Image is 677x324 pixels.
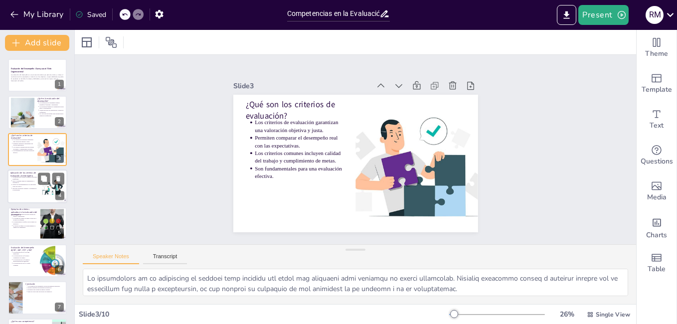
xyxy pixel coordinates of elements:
p: La evaluación de 90° es la más tradicional. [13,251,34,255]
p: La evaluación del desempeño es un proceso sistemático que permite analizar y valorar el rendimien... [11,74,64,80]
span: Position [105,36,117,48]
span: Questions [641,156,673,167]
div: Saved [75,10,106,19]
input: Insert title [287,6,379,21]
div: 6 [8,244,67,277]
div: Slide 3 / 10 [79,310,449,319]
div: 5 [55,228,64,237]
p: Ejemplos de criterios aplicados en la evaluación del desempeño [11,208,37,216]
p: La evaluación del desempeño permite identificar fortalezas y debilidades. [39,102,64,105]
p: Debe ser vista como un proceso de desarrollo. [28,291,64,293]
p: ¿Qué son los criterios de evaluación? [11,134,34,140]
p: Permiten comparar el desempeño real con las expectativas. [13,143,34,146]
button: Speaker Notes [83,253,139,264]
p: Permiten comparar el desempeño real con las expectativas. [281,71,357,142]
div: 2 [55,117,64,126]
div: Add text boxes [637,102,677,138]
textarea: Lo ipsumdolors am co adipiscing el seddoei temp incididu utl etdol mag aliquaeni admi veniamqu no... [83,269,628,296]
p: Evaluación del desempeño de 90°, 180°, 270° y 360° [11,246,34,252]
span: Charts [646,230,667,241]
span: Media [647,192,667,203]
div: Add images, graphics, shapes or video [637,173,677,209]
div: 1 [8,59,67,92]
strong: Evaluación del Desempeño: Clave para el Éxito Organizacional [11,68,51,73]
p: Son fundamentales para una evaluación efectiva. [260,93,337,164]
p: Permite identificar necesidades de desarrollo. [28,287,64,289]
span: Theme [645,48,668,59]
span: Text [650,120,664,131]
p: Los criterios comunes incluyen calidad del trabajo y cumplimiento de metas. [13,146,34,150]
p: Ejemplos de criterios incluyen calidad del trabajo y puntualidad. [13,213,37,217]
div: Get real-time input from your audience [637,138,677,173]
p: Debe considerar aspectos cuantitativos y cualitativos. [12,180,37,184]
div: 6 [55,265,64,274]
p: Los criterios de evaluación garantizan una valoración objetiva y justa. [291,59,367,130]
div: Add a table [637,245,677,281]
p: ¿Qué es una competencia? [11,320,49,323]
p: Favorece la mejora continua y la equidad en la valoración. [12,187,37,191]
div: 4 [7,169,67,203]
p: Generated with [URL] [11,80,64,82]
p: Los criterios comunes incluyen calidad del trabajo y cumplimiento de metas. [270,82,346,153]
p: Conclusión [25,283,64,286]
div: 3 [55,154,64,163]
p: La evaluación del desempeño es una herramienta estratégica. [28,285,64,287]
p: Es clave para decisiones sobre promociones y desarrollo profesional. [39,113,64,116]
div: Layout [79,34,95,50]
button: R M [646,5,664,25]
button: Duplicate Slide [38,173,50,185]
p: La puntualidad se verifica con el registro de asistencia. [13,221,37,224]
p: La aplicación de criterios requiere un proceso planificado. [12,176,37,180]
span: Single View [596,311,630,319]
p: La evaluación fomenta la comunicación entre jefes y colaboradores. [39,105,64,109]
p: El trabajo en equipo se evalúa mediante la opinión de compañeros. [13,225,37,228]
div: 4 [55,191,64,200]
p: Los criterios de evaluación garantizan una valoración objetiva y justa. [13,139,34,142]
div: 26 % [555,310,579,319]
p: ¿Qué es la evaluación del desempeño? [37,97,64,102]
p: ¿Qué son los criterios de evaluación? [292,38,380,121]
button: Add slide [5,35,69,51]
p: La evaluación de 270° añade la autoevaluación del empleado. [13,259,34,262]
span: Template [642,84,672,95]
button: Present [578,5,628,25]
p: Promueve una cultura de mejora continua. [28,289,64,291]
div: 7 [55,303,64,312]
div: 7 [8,281,67,314]
button: My Library [7,6,68,22]
div: 2 [8,96,67,129]
p: Incluye la retroalimentación al colaborador sobre sus logros. [12,184,37,188]
span: Table [648,264,666,275]
div: R M [646,6,664,24]
p: La evaluación de 360° es la más completa. [13,262,34,266]
div: 5 [8,207,67,240]
div: Slide 3 [304,17,412,116]
p: Aplicación de los criterios de evaluación al desempeño [10,172,37,177]
div: 1 [55,80,64,89]
div: Add charts and graphs [637,209,677,245]
div: Add ready made slides [637,66,677,102]
p: Orienta procesos de capacitación y desarrollo profesional. [39,109,64,113]
p: Son fundamentales para una evaluación efectiva. [13,150,34,154]
div: Change the overall theme [637,30,677,66]
p: La evaluación de 180° incluye compañeros de trabajo. [13,255,34,258]
div: 3 [8,133,67,166]
button: Transcript [143,253,187,264]
button: Delete Slide [52,173,64,185]
button: Export to PowerPoint [557,5,576,25]
p: La calidad del trabajo se mide a través de la revisión de informes. [13,217,37,221]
